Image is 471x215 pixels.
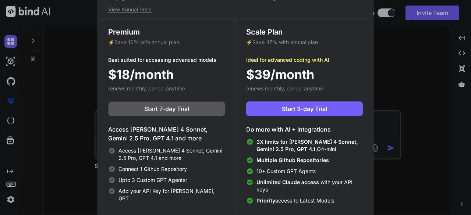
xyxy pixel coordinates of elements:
[256,197,334,204] span: access to Latest Models
[118,187,225,202] span: Add your API Key for [PERSON_NAME], GPT
[108,56,225,64] p: Best suited for accessing advanced models
[256,138,363,153] span: O4-mini
[108,85,185,92] span: renews monthly, cancel anytime
[118,165,187,173] span: Connect 1 Github Repository
[246,85,323,92] span: renews monthly, cancel anytime
[246,56,363,64] p: Ideal for advanced coding with AI
[246,39,363,46] p: ⚡ with annual plan
[246,101,363,116] button: Start 3-day Trial
[108,101,225,116] button: Start 7-day Trial
[256,157,329,163] span: Multiple Github Repositories
[256,168,316,175] span: 10+ Custom GPT Agents
[252,39,277,45] span: Save 47%
[108,27,225,37] h3: Premium
[108,39,225,46] p: ⚡ with annual plan
[282,104,327,113] span: Start 3-day Trial
[246,65,314,84] span: $39/month
[114,39,139,45] span: Save 10%
[256,179,363,193] span: with your API keys
[108,125,225,143] h4: Access [PERSON_NAME] 4 Sonnet, Gemini 2.5 Pro, GPT 4.1 and more
[246,27,363,37] h3: Scale Plan
[118,176,187,184] span: Upto 3 Custom GPT Agents;
[108,65,174,84] span: $18/month
[118,147,225,162] span: Access [PERSON_NAME] 4 Sonnet, Gemini 2.5 Pro, GPT 4.1 and more
[246,125,363,134] h4: Do more with AI + Integrations
[256,197,275,204] span: Priority
[256,179,321,185] span: Unlimited Claude access
[256,139,358,152] span: 3X limits for [PERSON_NAME] 4 Sonnet, Gemini 2.5 Pro, GPT 4.1,
[144,104,189,113] span: Start 7-day Trial
[108,6,363,13] p: View Annual Price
